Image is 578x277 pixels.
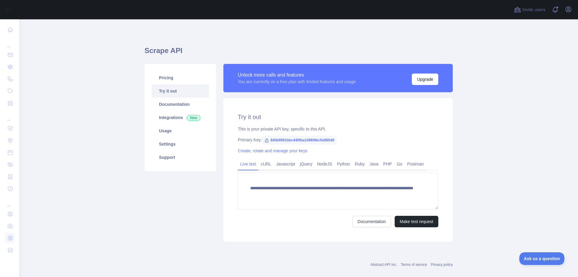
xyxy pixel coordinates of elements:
[334,159,353,169] a: Python
[395,216,438,227] button: Make test request
[238,71,356,79] div: Unlock more calls and features
[238,159,258,169] a: Live test
[371,263,397,267] a: Abstract API Inc.
[519,252,566,265] iframe: Toggle Customer Support
[238,79,356,85] div: You are currently on a free plan with limited features and usage
[262,136,337,145] span: 840b9991bbc440fba1086f9bc5e860d9
[381,159,394,169] a: PHP
[152,151,209,164] a: Support
[152,98,209,111] a: Documentation
[152,71,209,84] a: Pricing
[152,84,209,98] a: Try it out
[238,113,438,121] h2: Try it out
[238,137,438,143] div: Primary Key:
[405,159,426,169] a: Postman
[297,159,315,169] a: jQuery
[5,36,14,48] div: ...
[394,159,405,169] a: Go
[258,159,274,169] a: cURL
[367,159,381,169] a: Java
[238,148,307,153] a: Create, rotate and manage your keys
[5,110,14,122] div: ...
[513,5,547,14] button: Invite users
[152,111,209,124] a: Integrations New
[412,74,438,85] button: Upgrade
[152,137,209,151] a: Settings
[152,124,209,137] a: Usage
[315,159,334,169] a: NodeJS
[353,216,391,227] a: Documentation
[353,159,367,169] a: Ruby
[187,115,200,121] span: New
[431,263,453,267] a: Privacy policy
[238,126,438,132] div: This is your private API key, specific to this API.
[522,6,545,13] span: Invite users
[401,263,427,267] a: Terms of service
[144,46,453,60] h1: Scrape API
[5,195,14,207] div: ...
[274,159,297,169] a: Javascript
